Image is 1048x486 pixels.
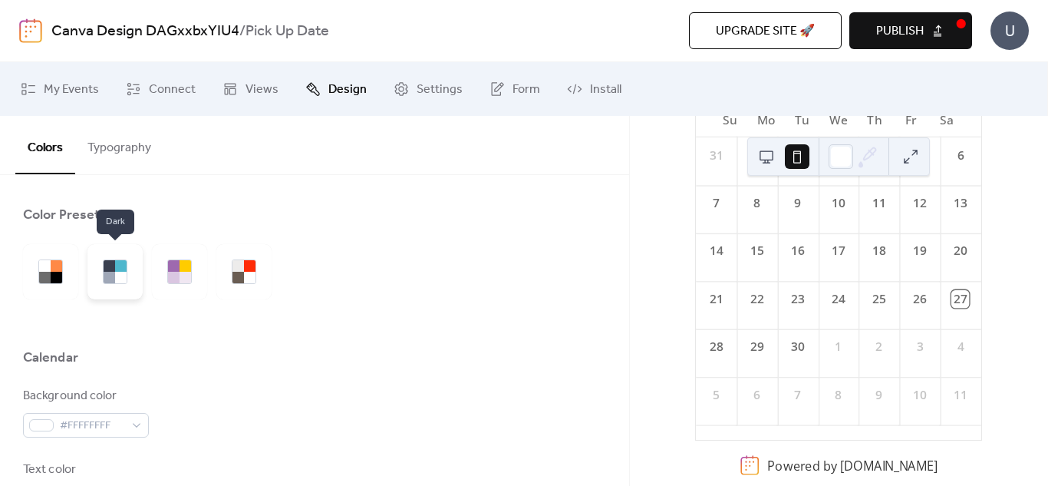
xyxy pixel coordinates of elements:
div: 10 [830,194,848,212]
div: 9 [789,194,806,212]
a: Design [294,68,378,110]
div: 11 [952,386,970,404]
b: Pick Up Date [246,17,329,46]
div: 8 [830,386,848,404]
div: 5 [707,386,725,404]
div: Fr [893,101,929,137]
div: 20 [952,243,970,260]
div: Text color [23,461,146,479]
span: Views [246,81,278,99]
div: U [990,12,1029,50]
div: 7 [707,194,725,212]
div: 8 [748,194,766,212]
div: 22 [748,290,766,308]
div: 1 [830,338,848,355]
div: Sa [929,101,965,137]
a: Canva Design DAGxxbxYIU4 [51,17,239,46]
div: Th [857,101,893,137]
div: 6 [952,147,970,164]
span: Upgrade site 🚀 [716,22,815,41]
div: Powered by [767,457,938,474]
div: We [821,101,857,137]
span: Install [590,81,621,99]
div: 30 [789,338,806,355]
span: My Events [44,81,99,99]
div: 24 [830,290,848,308]
button: Colors [15,116,75,174]
div: 10 [911,386,929,404]
div: 21 [707,290,725,308]
span: Dark [97,210,134,234]
div: 15 [748,243,766,260]
div: 2 [871,338,888,355]
div: 16 [789,243,806,260]
div: 3 [911,338,929,355]
div: 9 [871,386,888,404]
button: Typography [75,116,163,173]
a: Settings [382,68,474,110]
div: Mo [748,101,784,137]
span: Settings [417,81,463,99]
a: Install [555,68,633,110]
a: My Events [9,68,110,110]
div: 18 [871,243,888,260]
div: 19 [911,243,929,260]
div: Calendar [23,349,78,367]
div: 23 [789,290,806,308]
a: Connect [114,68,207,110]
div: 7 [789,386,806,404]
div: Background color [23,387,146,405]
div: 17 [830,243,848,260]
div: 11 [871,194,888,212]
div: 6 [748,386,766,404]
img: logo [19,18,42,43]
a: [DOMAIN_NAME] [840,457,938,474]
div: Color Presets [23,206,107,224]
div: 13 [952,194,970,212]
span: Connect [149,81,196,99]
button: Upgrade site 🚀 [689,12,842,49]
div: 14 [707,243,725,260]
span: Form [512,81,540,99]
b: / [239,17,246,46]
div: 31 [707,147,725,164]
div: 29 [748,338,766,355]
div: Tu [785,101,821,137]
span: Publish [876,22,924,41]
span: #FFFFFFFF [60,417,124,435]
div: 26 [911,290,929,308]
div: 28 [707,338,725,355]
button: Publish [849,12,972,49]
div: 4 [952,338,970,355]
div: 25 [871,290,888,308]
div: Su [712,101,748,137]
span: Design [328,81,367,99]
a: Views [211,68,290,110]
a: Form [478,68,552,110]
div: 12 [911,194,929,212]
div: 27 [952,290,970,308]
